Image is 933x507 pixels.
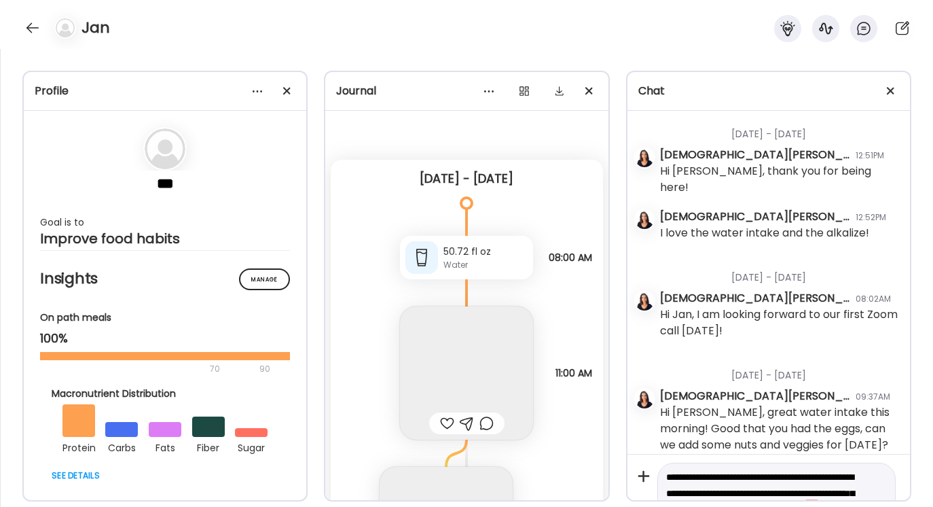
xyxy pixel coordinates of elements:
span: 11:00 AM [555,367,592,379]
div: Hi [PERSON_NAME], great water intake this morning! Good that you had the eggs, can we add some nu... [660,404,899,453]
div: 12:52PM [856,211,886,224]
div: Chat [638,83,899,99]
img: avatars%2FmcUjd6cqKYdgkG45clkwT2qudZq2 [635,389,654,408]
div: [DATE] - [DATE] [660,352,899,388]
div: [DEMOGRAPHIC_DATA][PERSON_NAME] [660,147,850,163]
div: Journal [336,83,597,99]
div: [DATE] - [DATE] [660,111,899,147]
div: Hi [PERSON_NAME], thank you for being here! [660,163,899,196]
div: [DATE] - [DATE] [342,171,591,187]
div: [DEMOGRAPHIC_DATA][PERSON_NAME] [660,290,850,307]
div: Profile [35,83,295,99]
div: fiber [192,437,225,456]
div: fats [149,437,181,456]
div: Manage [239,268,290,290]
div: 12:51PM [856,150,884,162]
div: 09:37AM [856,391,890,403]
div: Hi Jan, I am looking forward to our first Zoom call [DATE]! [660,307,899,339]
div: [DEMOGRAPHIC_DATA][PERSON_NAME] [660,388,850,404]
div: [DEMOGRAPHIC_DATA][PERSON_NAME] [660,209,850,225]
img: bg-avatar-default.svg [56,18,75,37]
div: protein [62,437,95,456]
div: [DATE] - [DATE] [660,254,899,290]
div: carbs [105,437,138,456]
div: Macronutrient Distribution [52,387,278,401]
h2: Insights [40,268,290,289]
div: 70 [40,361,255,377]
div: 90 [258,361,272,377]
div: I love the water intake and the alkalize! [660,225,869,241]
img: bg-avatar-default.svg [145,128,185,169]
span: 08:00 AM [549,251,592,264]
h4: Jan [81,17,110,39]
div: Improve food habits [40,230,290,247]
div: Water [443,259,528,271]
img: avatars%2FmcUjd6cqKYdgkG45clkwT2qudZq2 [635,210,654,229]
div: Goal is to [40,214,290,230]
div: sugar [235,437,268,456]
img: avatars%2FmcUjd6cqKYdgkG45clkwT2qudZq2 [635,148,654,167]
img: avatars%2FmcUjd6cqKYdgkG45clkwT2qudZq2 [635,292,654,311]
div: 100% [40,330,290,347]
div: 50.72 fl oz [443,245,528,259]
div: On path meals [40,311,290,325]
div: 08:02AM [856,293,891,305]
